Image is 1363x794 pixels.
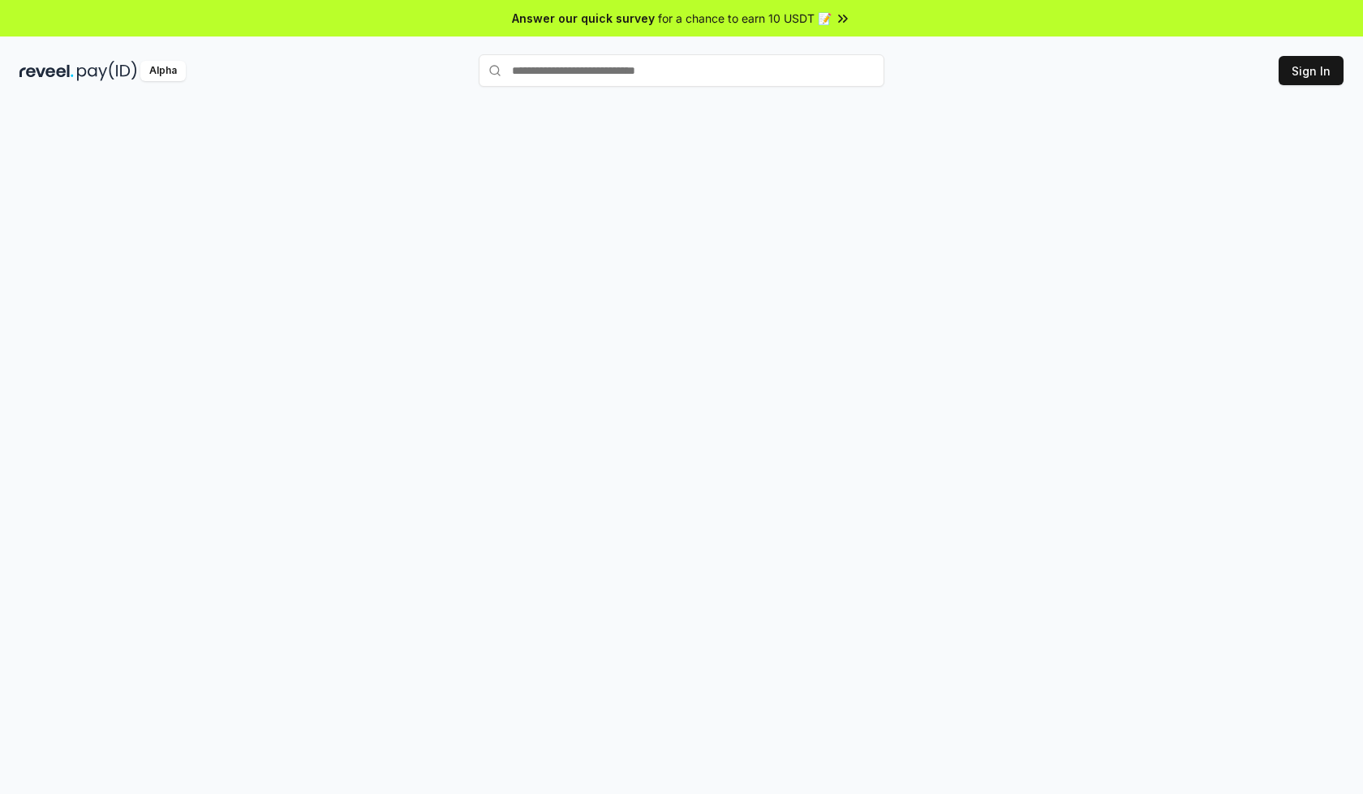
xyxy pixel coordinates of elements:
[1279,56,1344,85] button: Sign In
[140,61,186,81] div: Alpha
[19,61,74,81] img: reveel_dark
[658,10,832,27] span: for a chance to earn 10 USDT 📝
[77,61,137,81] img: pay_id
[512,10,655,27] span: Answer our quick survey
